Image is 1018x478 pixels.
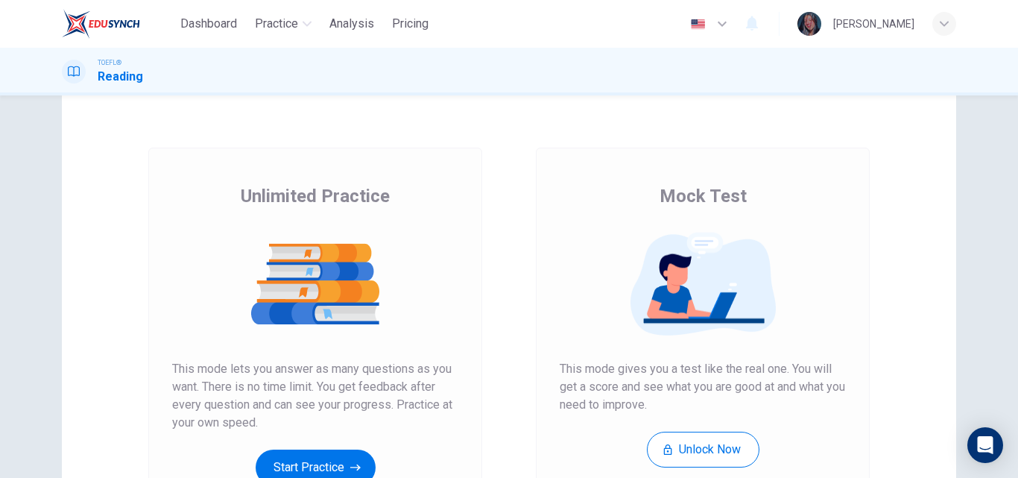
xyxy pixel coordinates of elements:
span: Unlimited Practice [241,184,390,208]
img: EduSynch logo [62,9,140,39]
div: [PERSON_NAME] [833,15,914,33]
button: Unlock Now [647,432,759,468]
span: Dashboard [180,15,237,33]
button: Dashboard [174,10,243,37]
button: Analysis [323,10,380,37]
button: Practice [249,10,317,37]
span: Pricing [392,15,429,33]
img: Profile picture [797,12,821,36]
span: Practice [255,15,298,33]
a: EduSynch logo [62,9,174,39]
span: TOEFL® [98,57,121,68]
span: Analysis [329,15,374,33]
span: This mode gives you a test like the real one. You will get a score and see what you are good at a... [560,360,846,414]
button: Pricing [386,10,434,37]
span: Mock Test [660,184,747,208]
img: en [689,19,707,30]
span: This mode lets you answer as many questions as you want. There is no time limit. You get feedback... [172,360,458,432]
div: Open Intercom Messenger [967,427,1003,463]
h1: Reading [98,68,143,86]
